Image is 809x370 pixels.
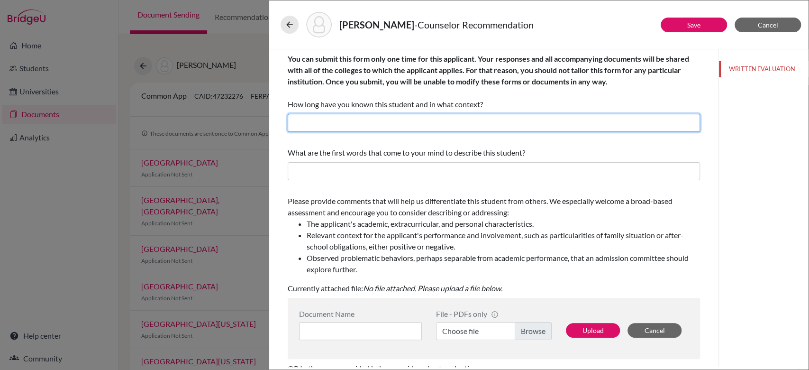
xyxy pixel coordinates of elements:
[307,230,700,252] li: Relevant context for the applicant's performance and involvement, such as particularities of fami...
[307,252,700,275] li: Observed problematic behaviors, perhaps separable from academic performance, that an admission co...
[627,323,682,338] button: Cancel
[719,61,809,77] button: WRITTEN EVALUATION
[566,323,620,338] button: Upload
[288,196,700,275] span: Please provide comments that will help us differentiate this student from others. We especially w...
[307,218,700,230] li: The applicant's academic, extracurricular, and personal characteristics.
[436,322,552,340] label: Choose file
[414,19,534,30] span: - Counselor Recommendation
[288,192,700,298] div: Currently attached file:
[299,309,422,318] div: Document Name
[339,19,414,30] strong: [PERSON_NAME]
[288,54,689,109] span: How long have you known this student and in what context?
[491,311,499,318] span: info
[436,309,552,318] div: File - PDFs only
[288,148,525,157] span: What are the first words that come to your mind to describe this student?
[288,54,689,86] b: You can submit this form only one time for this applicant. Your responses and all accompanying do...
[363,284,502,293] i: No file attached. Please upload a file below.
